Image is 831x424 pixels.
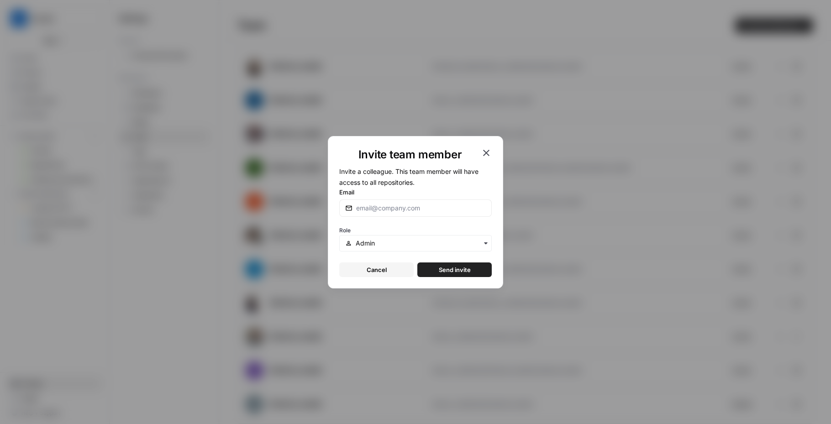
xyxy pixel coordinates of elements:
[356,204,486,213] input: email@company.com
[417,262,492,277] button: Send invite
[339,227,351,234] span: Role
[356,239,486,248] input: Admin
[367,265,387,274] span: Cancel
[339,262,414,277] button: Cancel
[339,168,479,186] span: Invite a colleague. This team member will have access to all repositories.
[439,265,471,274] span: Send invite
[339,188,492,197] label: Email
[339,147,481,162] h1: Invite team member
